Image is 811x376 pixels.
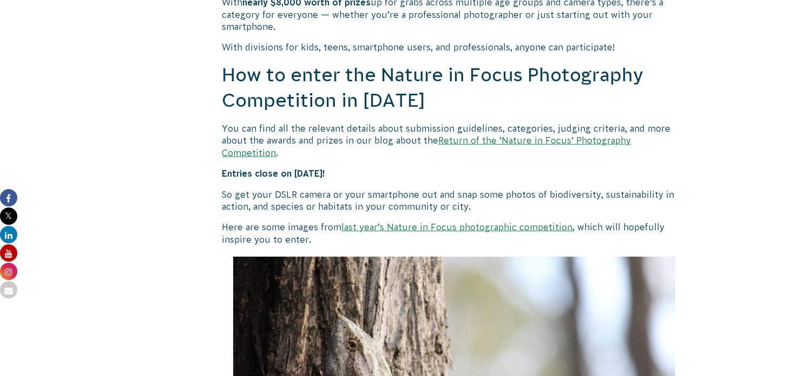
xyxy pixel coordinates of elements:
[222,41,687,53] p: With divisions for kids, teens, smartphone users, and professionals, anyone can participate!
[222,62,687,114] h2: How to enter the Nature in Focus Photography Competition in [DATE]
[222,135,631,157] a: Return of the ‘Nature in Focus’ Photography Competition
[222,221,687,245] p: Here are some images from , which will hopefully inspire you to enter.
[222,122,687,159] p: You can find all the relevant details about submission guidelines, categories, judging criteria, ...
[12,62,799,81] button: Subscribe
[12,13,197,29] span: Subscribe to our newsletter
[222,168,326,178] strong: Entries close on [DATE]!
[342,222,573,232] a: last year’s Nature in Focus photographic competition
[12,42,799,55] p: Keep up to date with all the conservation projects you can participate in.
[222,189,687,213] p: So get your DSLR camera or your smartphone out and snap some photos of biodiversity, sustainabili...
